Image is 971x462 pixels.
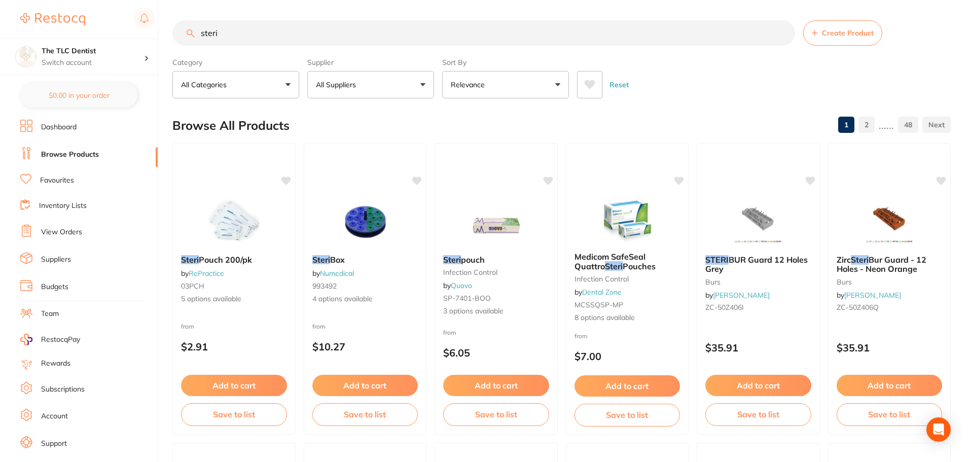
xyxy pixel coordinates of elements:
[41,150,99,160] a: Browse Products
[42,46,144,56] h4: The TLC Dentist
[199,255,252,265] span: Pouch 200/pk
[705,342,811,353] p: $35.91
[181,80,231,90] p: All Categories
[40,175,74,186] a: Favourites
[330,255,345,265] span: Box
[39,201,87,211] a: Inventory Lists
[181,375,287,396] button: Add to cart
[837,375,943,396] button: Add to cart
[443,403,549,425] button: Save to list
[312,281,337,291] span: 993492
[856,196,922,247] img: Zirc Steri Bur Guard - 12 Holes - Neon Orange
[858,115,875,135] a: 2
[443,294,491,303] span: SP-7401-BOO
[442,71,569,98] button: Relevance
[574,332,588,340] span: from
[443,375,549,396] button: Add to cart
[20,83,137,108] button: $0.00 in your order
[181,323,194,330] span: from
[20,334,80,345] a: RestocqPay
[623,261,656,271] span: Pouches
[41,439,67,449] a: Support
[181,281,204,291] span: 03PCH
[201,196,267,247] img: Steri Pouch 200/pk
[574,288,622,297] span: by
[705,278,811,286] small: burs
[837,303,879,312] span: ZC-50Z406Q
[838,115,854,135] a: 1
[172,71,299,98] button: All Categories
[312,294,418,304] span: 4 options available
[461,255,485,265] span: pouch
[189,269,224,278] a: RePractice
[172,20,795,46] input: Search Products
[41,335,80,345] span: RestocqPay
[20,13,85,25] img: Restocq Logo
[803,20,882,46] button: Create Product
[16,47,36,67] img: The TLC Dentist
[42,58,144,68] p: Switch account
[574,275,680,283] small: Infection Control
[316,80,360,90] p: All Suppliers
[574,350,680,362] p: $7.00
[312,403,418,425] button: Save to list
[312,341,418,352] p: $10.27
[181,403,287,425] button: Save to list
[443,255,461,265] em: Steri
[443,306,549,316] span: 3 options available
[705,375,811,396] button: Add to cart
[837,255,851,265] span: Zirc
[41,255,71,265] a: Suppliers
[451,80,489,90] p: Relevance
[172,58,299,67] label: Category
[574,252,645,271] span: Medicom SafeSeal Quattro
[837,403,943,425] button: Save to list
[451,281,472,290] a: Quovo
[837,291,901,300] span: by
[332,196,398,247] img: Steri Box
[851,255,869,265] em: Steri
[844,291,901,300] a: [PERSON_NAME]
[181,269,224,278] span: by
[41,384,85,395] a: Subscriptions
[443,347,549,359] p: $6.05
[442,58,569,67] label: Sort By
[837,255,926,274] span: Bur Guard - 12 Holes - Neon Orange
[443,281,472,290] span: by
[320,269,354,278] a: Numedical
[705,291,770,300] span: by
[605,261,623,271] em: Steri
[41,309,59,319] a: Team
[898,115,918,135] a: 48
[926,417,951,442] div: Open Intercom Messenger
[443,329,456,336] span: from
[312,375,418,396] button: Add to cart
[312,323,326,330] span: from
[312,269,354,278] span: by
[463,196,529,247] img: Steri pouch
[181,294,287,304] span: 5 options available
[879,119,894,131] p: ......
[307,71,434,98] button: All Suppliers
[181,255,287,264] b: Steri Pouch 200/pk
[181,341,287,352] p: $2.91
[705,303,744,312] span: ZC-50Z406I
[574,404,680,426] button: Save to list
[822,29,874,37] span: Create Product
[725,196,791,247] img: STERI BUR Guard 12 Holes Grey
[574,375,680,397] button: Add to cart
[606,71,632,98] button: Reset
[20,8,85,31] a: Restocq Logo
[574,313,680,323] span: 8 options available
[705,255,729,265] em: STERI
[307,58,434,67] label: Supplier
[705,255,811,274] b: STERI BUR Guard 12 Holes Grey
[41,282,68,292] a: Budgets
[574,252,680,271] b: Medicom SafeSeal Quattro Steri Pouches
[41,359,70,369] a: Rewards
[312,255,418,264] b: Steri Box
[41,122,77,132] a: Dashboard
[41,411,68,421] a: Account
[582,288,622,297] a: Dental Zone
[837,342,943,353] p: $35.91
